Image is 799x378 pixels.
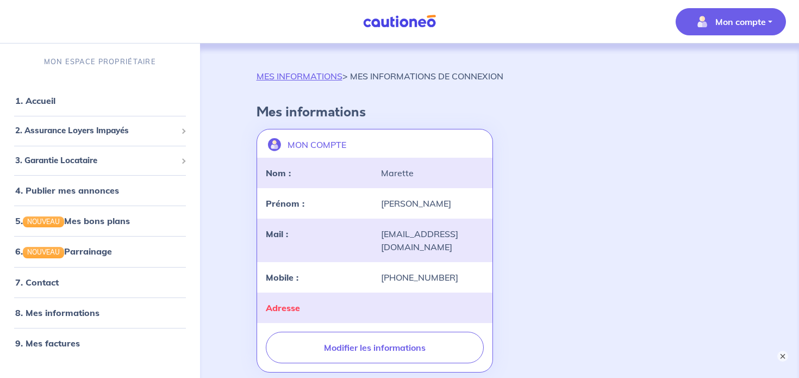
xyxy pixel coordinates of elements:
[15,215,130,226] a: 5.NOUVEAUMes bons plans
[15,125,177,137] span: 2. Assurance Loyers Impayés
[4,302,196,324] div: 8. Mes informations
[15,246,112,257] a: 6.NOUVEAUParrainage
[15,95,55,106] a: 1. Accueil
[4,271,196,293] div: 7. Contact
[266,198,304,209] strong: Prénom :
[4,179,196,201] div: 4. Publier mes annonces
[266,302,300,313] strong: Adresse
[288,138,346,151] p: MON COMPTE
[694,13,711,30] img: illu_account_valid_menu.svg
[374,166,490,179] div: Marette
[374,227,490,253] div: [EMAIL_ADDRESS][DOMAIN_NAME]
[15,277,59,288] a: 7. Contact
[4,90,196,111] div: 1. Accueil
[44,57,156,67] p: MON ESPACE PROPRIÉTAIRE
[257,70,503,83] p: > MES INFORMATIONS DE CONNEXION
[266,272,298,283] strong: Mobile :
[4,210,196,232] div: 5.NOUVEAUMes bons plans
[4,240,196,262] div: 6.NOUVEAUParrainage
[4,150,196,171] div: 3. Garantie Locataire
[15,185,119,196] a: 4. Publier mes annonces
[374,197,490,210] div: [PERSON_NAME]
[266,168,291,178] strong: Nom :
[359,15,440,28] img: Cautioneo
[266,228,288,239] strong: Mail :
[4,120,196,141] div: 2. Assurance Loyers Impayés
[4,332,196,354] div: 9. Mes factures
[268,138,281,151] img: illu_account.svg
[257,104,743,120] h4: Mes informations
[257,71,342,82] a: MES INFORMATIONS
[266,332,484,363] button: Modifier les informations
[15,154,177,167] span: 3. Garantie Locataire
[374,271,490,284] div: [PHONE_NUMBER]
[715,15,766,28] p: Mon compte
[15,307,99,318] a: 8. Mes informations
[777,351,788,362] button: ×
[676,8,786,35] button: illu_account_valid_menu.svgMon compte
